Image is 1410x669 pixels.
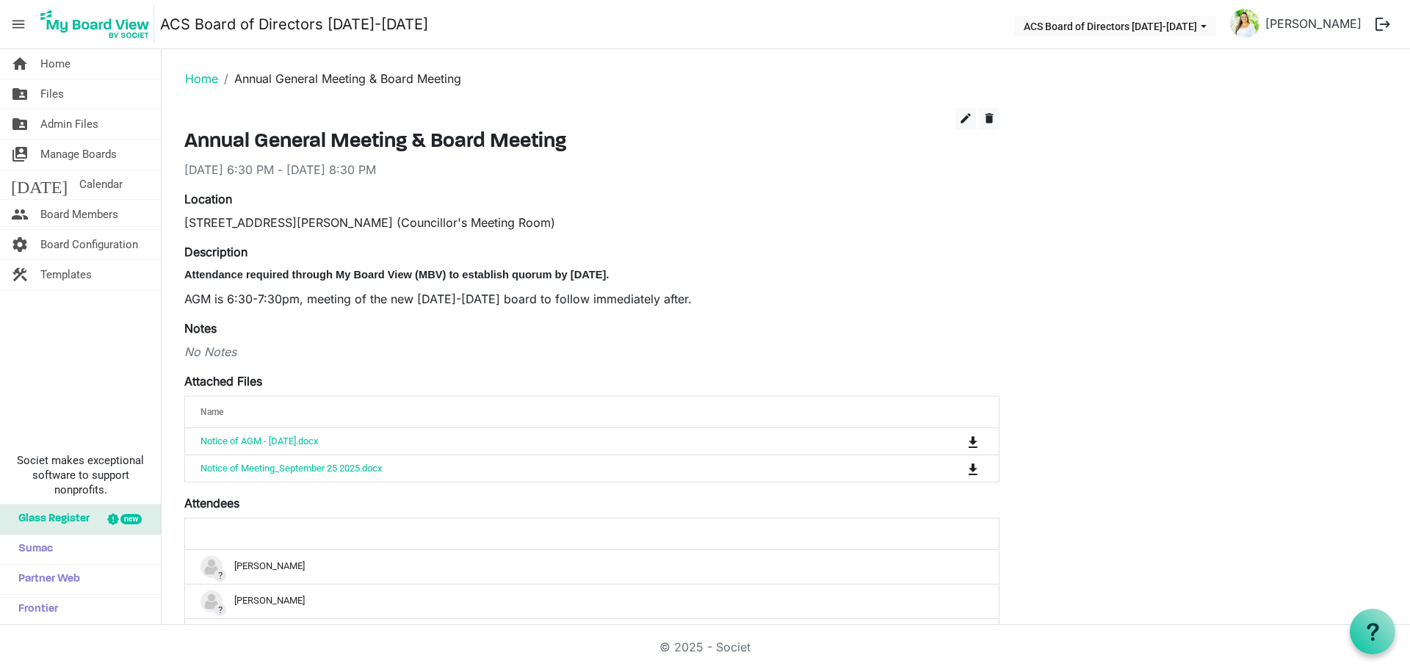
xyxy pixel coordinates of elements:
[185,584,999,618] td: ?Karl Hanley is template cell column header
[11,109,29,139] span: folder_shared
[214,569,226,582] span: ?
[120,514,142,524] div: new
[979,108,999,130] button: delete
[11,79,29,109] span: folder_shared
[11,595,58,624] span: Frontier
[1259,9,1367,38] a: [PERSON_NAME]
[79,170,123,199] span: Calendar
[184,290,999,308] p: AGM is 6:30-7:30pm, meeting of the new [DATE]-[DATE] board to follow immediately after.
[11,535,53,564] span: Sumac
[1367,9,1398,40] button: logout
[200,463,382,474] a: Notice of Meeting_September 25 2025.docx
[963,458,983,479] button: Download
[185,71,218,86] a: Home
[1014,15,1216,36] button: ACS Board of Directors 2024-2025 dropdownbutton
[11,49,29,79] span: home
[184,269,609,281] span: Attendance required through My Board View (MBV) to establish quorum by [DATE].
[184,161,999,178] div: [DATE] 6:30 PM - [DATE] 8:30 PM
[200,556,983,578] div: [PERSON_NAME]
[983,112,996,125] span: delete
[11,230,29,259] span: settings
[40,200,118,229] span: Board Members
[160,10,428,39] a: ACS Board of Directors [DATE]-[DATE]
[40,109,98,139] span: Admin Files
[184,494,239,512] label: Attendees
[11,140,29,169] span: switch_account
[185,455,907,482] td: Notice of Meeting_September 25 2025.docx is template cell column header Name
[200,556,223,578] img: no-profile-picture.svg
[185,550,999,584] td: ?Gloria Rojas is template cell column header
[40,79,64,109] span: Files
[11,200,29,229] span: people
[218,70,461,87] li: Annual General Meeting & Board Meeting
[11,170,68,199] span: [DATE]
[11,260,29,289] span: construction
[40,260,92,289] span: Templates
[200,407,223,417] span: Name
[4,10,32,38] span: menu
[184,214,999,231] div: [STREET_ADDRESS][PERSON_NAME] (Councillor's Meeting Room)
[36,6,160,43] a: My Board View Logo
[11,505,90,534] span: Glass Register
[184,343,999,361] div: No Notes
[40,49,70,79] span: Home
[40,140,117,169] span: Manage Boards
[200,590,983,612] div: [PERSON_NAME]
[11,565,80,594] span: Partner Web
[1230,9,1259,38] img: P1o51ie7xrVY5UL7ARWEW2r7gNC2P9H9vlLPs2zch7fLSXidsvLolGPwwA3uyx8AkiPPL2cfIerVbTx3yTZ2nQ_thumb.png
[963,431,983,452] button: Download
[200,590,223,612] img: no-profile-picture.svg
[185,618,999,653] td: ?Kathryn Smith is template cell column header
[184,243,247,261] label: Description
[184,372,262,390] label: Attached Files
[907,428,999,455] td: is Command column column header
[200,435,318,446] a: Notice of AGM - [DATE].docx
[955,108,976,130] button: edit
[184,319,217,337] label: Notes
[7,453,154,497] span: Societ makes exceptional software to support nonprofits.
[185,428,907,455] td: Notice of AGM - September 25 2025.docx is template cell column header Name
[36,6,154,43] img: My Board View Logo
[40,230,138,259] span: Board Configuration
[959,112,972,125] span: edit
[184,130,999,155] h3: Annual General Meeting & Board Meeting
[907,455,999,482] td: is Command column column header
[214,604,226,616] span: ?
[659,640,751,654] a: © 2025 - Societ
[184,190,232,208] label: Location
